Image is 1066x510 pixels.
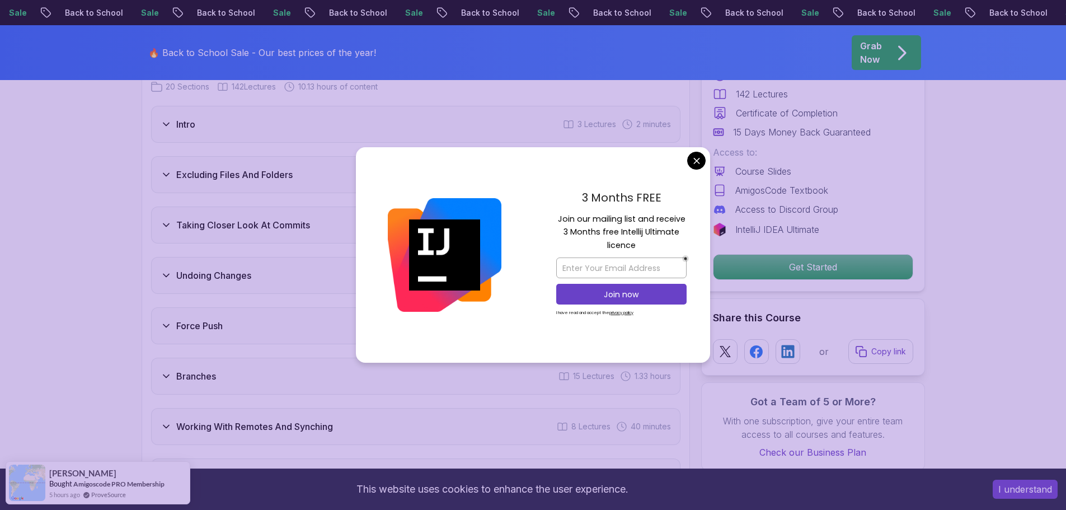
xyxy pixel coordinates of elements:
p: Back to School [845,7,921,18]
p: Get Started [713,255,913,279]
div: This website uses cookies to enhance the user experience. [8,477,976,502]
span: 40 minutes [631,421,671,432]
button: Intro3 Lectures 2 minutes [151,106,680,143]
h3: Intro [176,118,195,131]
a: Check our Business Plan [713,446,913,459]
h3: Branches [176,369,216,383]
p: 15 Days Money Back Guaranteed [733,125,871,139]
p: Back to School [449,7,525,18]
p: With one subscription, give your entire team access to all courses and features. [713,414,913,441]
p: 142 Lectures [736,87,788,101]
h3: Force Push [176,319,223,333]
h2: Share this Course [713,310,913,326]
p: IntelliJ IDEA Ultimate [735,223,819,236]
p: or [819,345,829,358]
p: Course Slides [735,165,791,178]
h3: Working With Remotes And Synching [176,420,333,433]
p: Copy link [871,346,906,357]
button: Copy link [848,339,913,364]
p: Access to: [713,146,913,159]
h3: Excluding Files And Folders [176,168,293,181]
a: ProveSource [91,490,126,499]
span: 15 Lectures [573,371,614,382]
button: Excluding Files And Folders4 Lectures 15 minutes [151,156,680,193]
span: [PERSON_NAME] [49,469,116,478]
span: 8 Lectures [571,421,611,432]
span: 5 hours ago [49,490,80,499]
span: 3 Lectures [577,119,616,130]
p: Back to School [53,7,129,18]
p: Certificate of Completion [736,106,838,120]
button: Accept cookies [993,480,1058,499]
img: jetbrains logo [713,223,726,236]
h3: Got a Team of 5 or More? [713,394,913,410]
p: Back to School [185,7,261,18]
p: Sale [525,7,561,18]
span: Bought [49,479,72,488]
h3: Undoing Changes [176,269,251,282]
p: Sale [261,7,297,18]
span: 142 Lectures [232,81,276,92]
img: provesource social proof notification image [9,465,45,501]
p: Sale [921,7,957,18]
p: AmigosCode Textbook [735,184,828,197]
span: 10.13 hours of content [298,81,378,92]
a: Amigoscode PRO Membership [73,479,165,489]
button: Working With Remotes And Synching8 Lectures 40 minutes [151,408,680,445]
p: Sale [129,7,165,18]
h3: Taking Closer Look At Commits [176,218,310,232]
p: Sale [393,7,429,18]
p: Sale [657,7,693,18]
button: Get Started [713,254,913,280]
span: 20 Sections [166,81,209,92]
button: Taking Closer Look At Commits9 Lectures 32 minutes [151,207,680,244]
p: Grab Now [860,39,882,66]
p: Access to Discord Group [735,203,838,216]
button: Pull Requests6 Lectures 21 minutes [151,458,680,495]
button: Undoing Changes11 Lectures 1.03 hours [151,257,680,294]
p: Back to School [317,7,393,18]
span: 1.33 hours [635,371,671,382]
p: Back to School [713,7,789,18]
p: Back to School [977,7,1053,18]
p: 🔥 Back to School Sale - Our best prices of the year! [148,46,376,59]
span: 2 minutes [636,119,671,130]
p: Back to School [581,7,657,18]
button: Branches15 Lectures 1.33 hours [151,358,680,395]
button: Force Push5 Lectures 27 minutes [151,307,680,344]
p: Sale [789,7,825,18]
